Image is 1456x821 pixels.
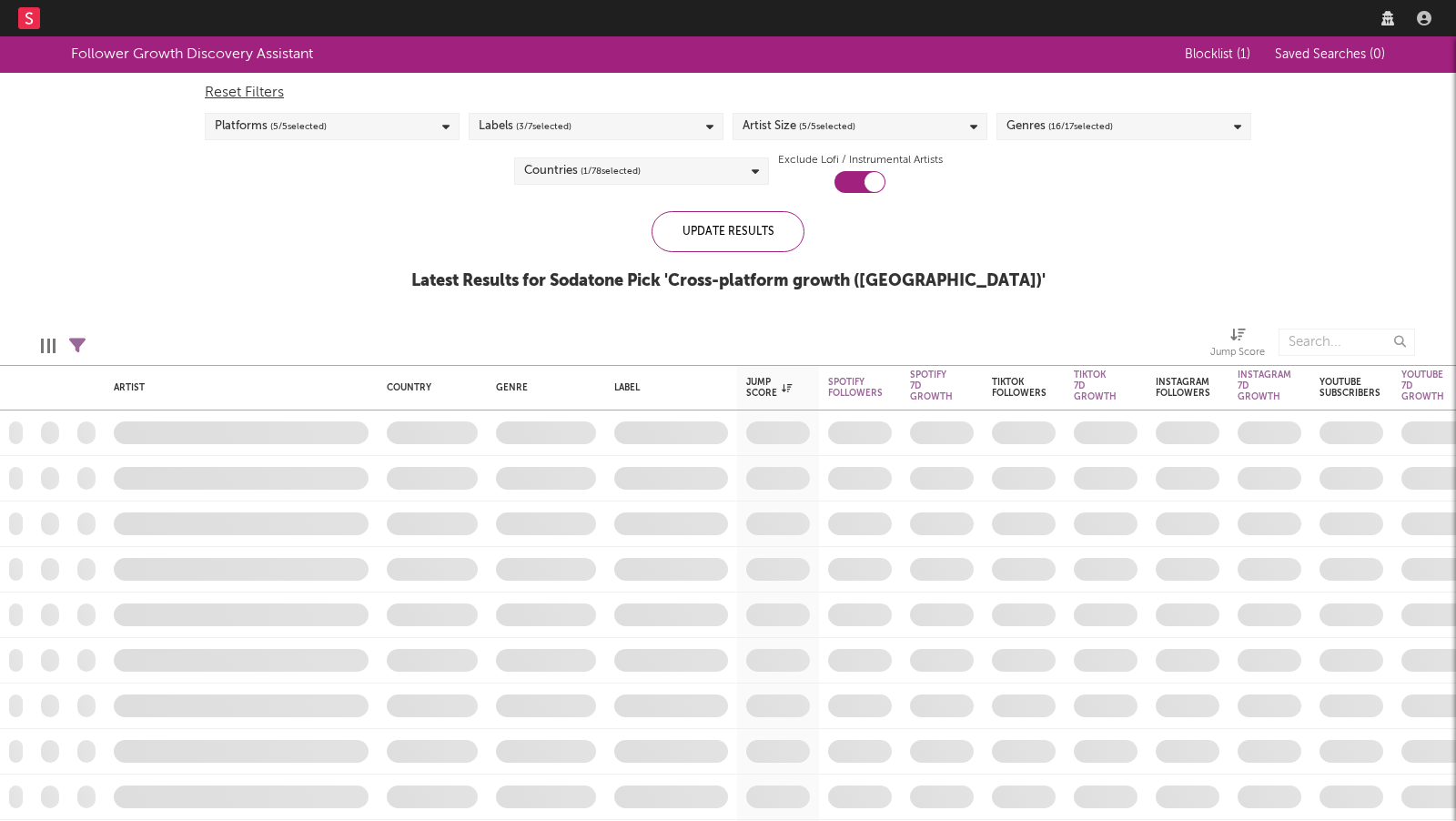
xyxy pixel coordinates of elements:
[516,116,571,137] span: ( 3 / 7 selected)
[41,319,56,372] div: Edit Columns
[828,377,883,399] div: Spotify Followers
[524,160,641,182] div: Countries
[387,382,469,393] div: Country
[1370,48,1385,61] span: ( 0 )
[69,319,86,372] div: Filters(11 filters active)
[1185,48,1250,61] span: Blocklist
[992,377,1046,399] div: Tiktok Followers
[1048,116,1113,137] span: ( 16 / 17 selected)
[799,116,855,137] span: ( 5 / 5 selected)
[205,82,1251,104] div: Reset Filters
[1210,319,1265,372] div: Jump Score
[1156,377,1210,399] div: Instagram Followers
[114,382,359,393] div: Artist
[479,116,571,137] div: Labels
[1210,342,1265,364] div: Jump Score
[910,370,953,402] div: Spotify 7D Growth
[1279,329,1415,356] input: Search...
[270,116,327,137] span: ( 5 / 5 selected)
[581,160,641,182] span: ( 1 / 78 selected)
[1401,370,1444,402] div: YouTube 7D Growth
[1275,48,1385,61] span: Saved Searches
[1319,377,1380,399] div: YouTube Subscribers
[652,211,804,252] div: Update Results
[411,270,1046,292] div: Latest Results for Sodatone Pick ' Cross-platform growth ([GEOGRAPHIC_DATA]) '
[778,149,943,171] label: Exclude Lofi / Instrumental Artists
[71,44,313,66] div: Follower Growth Discovery Assistant
[1238,370,1291,402] div: Instagram 7D Growth
[746,377,792,399] div: Jump Score
[743,116,855,137] div: Artist Size
[614,382,719,393] div: Label
[215,116,327,137] div: Platforms
[1269,47,1385,62] button: Saved Searches (0)
[496,382,587,393] div: Genre
[1074,370,1117,402] div: Tiktok 7D Growth
[1006,116,1113,137] div: Genres
[1237,48,1250,61] span: ( 1 )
